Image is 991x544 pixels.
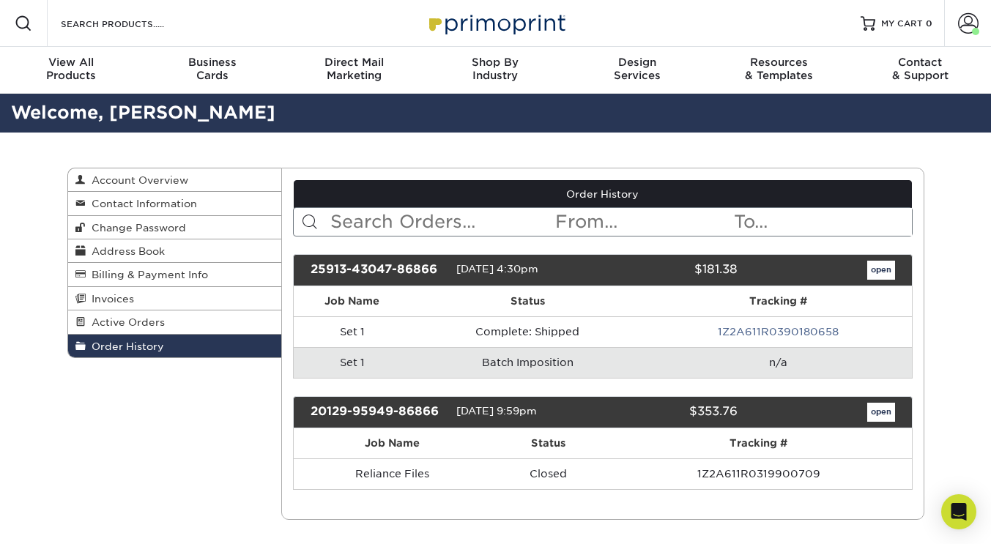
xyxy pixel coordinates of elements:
[881,18,923,30] span: MY CART
[850,56,991,82] div: & Support
[926,18,932,29] span: 0
[283,56,425,82] div: Marketing
[592,403,749,422] div: $353.76
[86,174,188,186] span: Account Overview
[294,428,491,458] th: Job Name
[68,168,282,192] a: Account Overview
[294,286,411,316] th: Job Name
[411,286,645,316] th: Status
[283,56,425,69] span: Direct Mail
[491,458,606,489] td: Closed
[867,261,895,280] a: open
[68,239,282,263] a: Address Book
[732,208,911,236] input: To...
[294,180,912,208] a: Order History
[566,56,708,82] div: Services
[566,56,708,69] span: Design
[86,316,165,328] span: Active Orders
[86,340,164,352] span: Order History
[86,222,186,234] span: Change Password
[491,428,606,458] th: Status
[411,347,645,378] td: Batch Imposition
[850,47,991,94] a: Contact& Support
[554,208,732,236] input: From...
[68,287,282,310] a: Invoices
[456,263,538,275] span: [DATE] 4:30pm
[294,347,411,378] td: Set 1
[86,245,165,257] span: Address Book
[645,347,912,378] td: n/a
[606,458,911,489] td: 1Z2A611R0319900709
[59,15,202,32] input: SEARCH PRODUCTS.....
[423,7,569,39] img: Primoprint
[300,403,456,422] div: 20129-95949-86866
[606,428,911,458] th: Tracking #
[867,403,895,422] a: open
[68,335,282,357] a: Order History
[708,56,849,69] span: Resources
[425,56,566,69] span: Shop By
[425,47,566,94] a: Shop ByIndustry
[566,47,708,94] a: DesignServices
[141,47,283,94] a: BusinessCards
[141,56,283,82] div: Cards
[425,56,566,82] div: Industry
[294,458,491,489] td: Reliance Files
[718,326,839,338] a: 1Z2A611R0390180658
[456,405,537,417] span: [DATE] 9:59pm
[68,310,282,334] a: Active Orders
[68,216,282,239] a: Change Password
[592,261,749,280] div: $181.38
[294,316,411,347] td: Set 1
[141,56,283,69] span: Business
[68,263,282,286] a: Billing & Payment Info
[283,47,425,94] a: Direct MailMarketing
[300,261,456,280] div: 25913-43047-86866
[850,56,991,69] span: Contact
[645,286,912,316] th: Tracking #
[708,47,849,94] a: Resources& Templates
[68,192,282,215] a: Contact Information
[86,198,197,209] span: Contact Information
[941,494,976,529] div: Open Intercom Messenger
[86,269,208,280] span: Billing & Payment Info
[329,208,554,236] input: Search Orders...
[86,293,134,305] span: Invoices
[708,56,849,82] div: & Templates
[411,316,645,347] td: Complete: Shipped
